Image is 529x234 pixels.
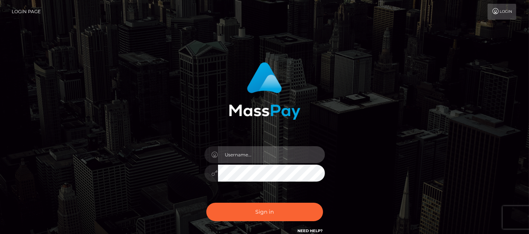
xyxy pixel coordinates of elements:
img: MassPay Login [229,62,300,120]
button: Sign in [206,203,323,221]
a: Login [488,4,516,20]
input: Username... [218,146,325,163]
a: Need Help? [298,228,323,233]
a: Login Page [12,4,41,20]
